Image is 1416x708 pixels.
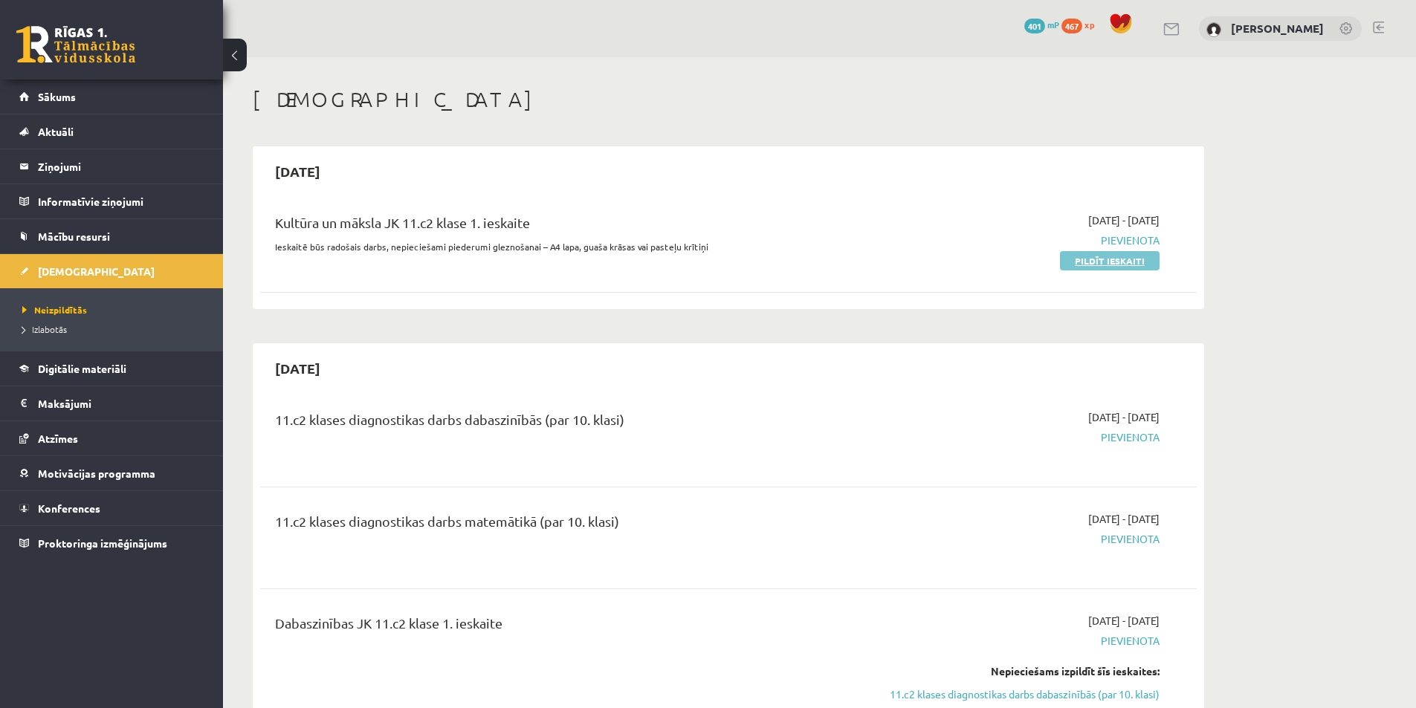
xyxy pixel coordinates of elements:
[19,114,204,149] a: Aktuāli
[275,409,857,437] div: 11.c2 klases diagnostikas darbs dabaszinībās (par 10. klasi)
[38,536,167,550] span: Proktoringa izmēģinājums
[19,184,204,218] a: Informatīvie ziņojumi
[879,686,1160,702] a: 11.c2 klases diagnostikas darbs dabaszinībās (par 10. klasi)
[1061,19,1082,33] span: 467
[275,240,857,253] p: Ieskaitē būs radošais darbs, nepieciešami piederumi gleznošanai – A4 lapa, guaša krāsas vai paste...
[38,90,76,103] span: Sākums
[879,531,1160,547] span: Pievienota
[260,351,335,386] h2: [DATE]
[1088,511,1160,527] span: [DATE] - [DATE]
[879,663,1160,679] div: Nepieciešams izpildīt šīs ieskaites:
[879,633,1160,649] span: Pievienota
[38,432,78,445] span: Atzīmes
[253,87,1204,112] h1: [DEMOGRAPHIC_DATA]
[22,322,208,336] a: Izlabotās
[1088,409,1160,425] span: [DATE] - [DATE]
[1061,19,1102,30] a: 467 xp
[1024,19,1045,33] span: 401
[19,421,204,455] a: Atzīmes
[38,264,155,278] span: [DEMOGRAPHIC_DATA]
[275,212,857,240] div: Kultūra un māksla JK 11.c2 klase 1. ieskaite
[38,386,204,420] legend: Maksājumi
[22,323,67,335] span: Izlabotās
[1206,22,1221,37] img: Kristers Omiks
[22,304,87,316] span: Neizpildītās
[1231,21,1324,36] a: [PERSON_NAME]
[1060,251,1160,270] a: Pildīt ieskaiti
[38,501,100,515] span: Konferences
[19,219,204,253] a: Mācību resursi
[879,429,1160,445] span: Pievienota
[275,511,857,539] div: 11.c2 klases diagnostikas darbs matemātikā (par 10. klasi)
[275,613,857,640] div: Dabaszinības JK 11.c2 klase 1. ieskaite
[1084,19,1094,30] span: xp
[38,149,204,184] legend: Ziņojumi
[19,149,204,184] a: Ziņojumi
[38,125,74,138] span: Aktuāli
[22,303,208,316] a: Neizpildītās
[19,526,204,560] a: Proktoringa izmēģinājums
[38,467,155,480] span: Motivācijas programma
[19,456,204,490] a: Motivācijas programma
[19,491,204,525] a: Konferences
[19,79,204,114] a: Sākums
[1088,212,1160,228] span: [DATE] - [DATE]
[19,386,204,420] a: Maksājumi
[19,254,204,288] a: [DEMOGRAPHIC_DATA]
[38,230,110,243] span: Mācību resursi
[19,351,204,386] a: Digitālie materiāli
[1024,19,1059,30] a: 401 mP
[260,154,335,189] h2: [DATE]
[16,26,135,63] a: Rīgas 1. Tālmācības vidusskola
[879,233,1160,248] span: Pievienota
[38,184,204,218] legend: Informatīvie ziņojumi
[1047,19,1059,30] span: mP
[1088,613,1160,629] span: [DATE] - [DATE]
[38,362,126,375] span: Digitālie materiāli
